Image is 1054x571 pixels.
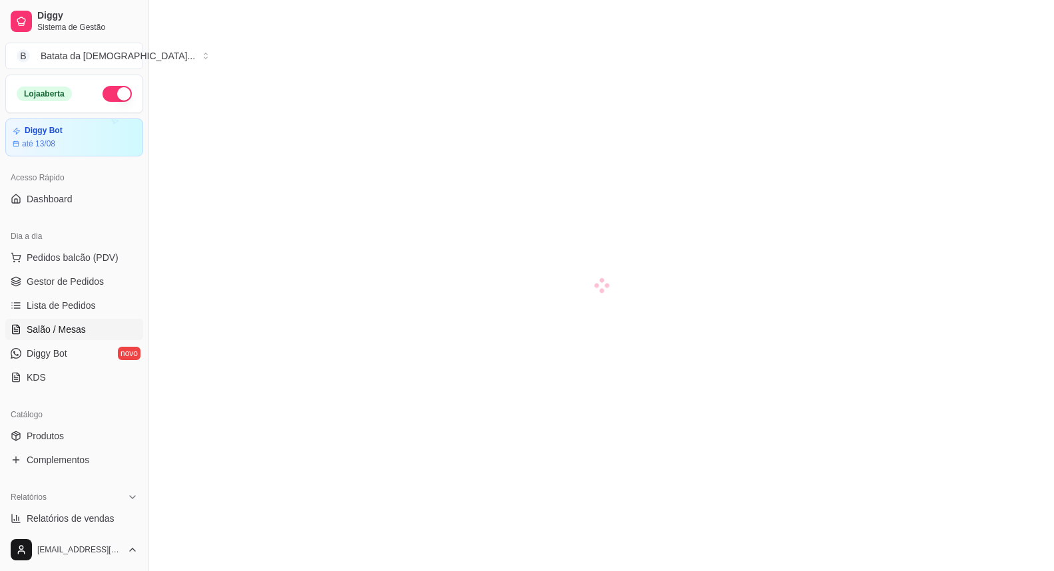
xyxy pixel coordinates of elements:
span: Pedidos balcão (PDV) [27,251,119,264]
span: B [17,49,30,63]
button: [EMAIL_ADDRESS][DOMAIN_NAME] [5,534,143,566]
a: Diggy Botnovo [5,343,143,364]
button: Pedidos balcão (PDV) [5,247,143,268]
span: Diggy [37,10,138,22]
button: Alterar Status [103,86,132,102]
a: Lista de Pedidos [5,295,143,316]
span: KDS [27,371,46,384]
span: Produtos [27,429,64,443]
span: Salão / Mesas [27,323,86,336]
a: Salão / Mesas [5,319,143,340]
a: Dashboard [5,188,143,210]
div: Dia a dia [5,226,143,247]
span: Lista de Pedidos [27,299,96,312]
a: Gestor de Pedidos [5,271,143,292]
div: Catálogo [5,404,143,425]
span: [EMAIL_ADDRESS][DOMAIN_NAME] [37,544,122,555]
span: Gestor de Pedidos [27,275,104,288]
article: Diggy Bot [25,126,63,136]
a: Complementos [5,449,143,471]
button: Select a team [5,43,143,69]
span: Relatórios [11,492,47,502]
span: Sistema de Gestão [37,22,138,33]
span: Dashboard [27,192,73,206]
span: Diggy Bot [27,347,67,360]
div: Loja aberta [17,87,72,101]
article: até 13/08 [22,138,55,149]
a: Relatórios de vendas [5,508,143,529]
div: Acesso Rápido [5,167,143,188]
a: Produtos [5,425,143,447]
div: Batata da [DEMOGRAPHIC_DATA] ... [41,49,195,63]
a: Diggy Botaté 13/08 [5,118,143,156]
span: Complementos [27,453,89,467]
span: Relatórios de vendas [27,512,115,525]
a: KDS [5,367,143,388]
a: DiggySistema de Gestão [5,5,143,37]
